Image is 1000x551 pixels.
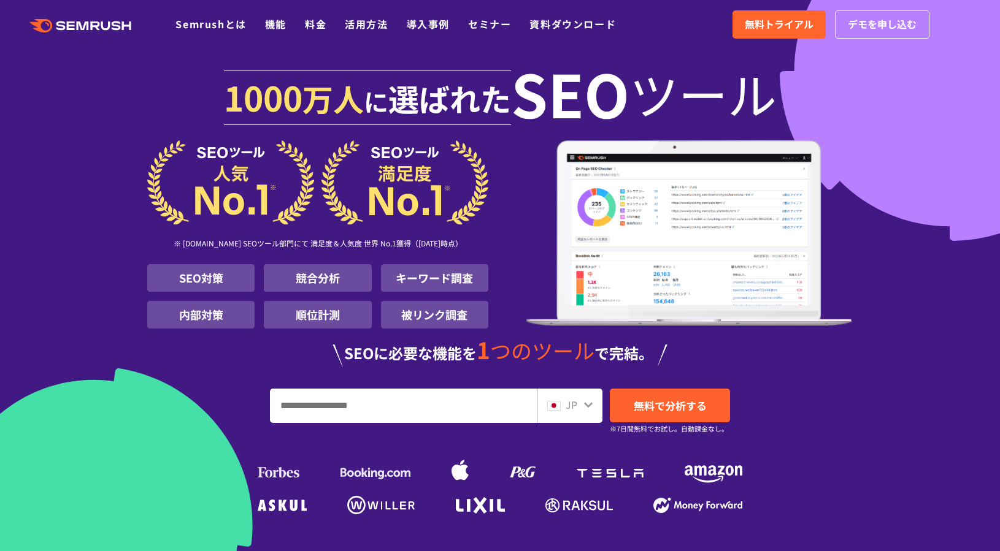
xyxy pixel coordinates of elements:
[745,17,813,32] span: 無料トライアル
[610,389,730,422] a: 無料で分析する
[477,333,490,366] span: 1
[529,17,616,31] a: 資料ダウンロード
[381,301,488,329] li: 被リンク調査
[490,335,594,365] span: つのツール
[175,17,246,31] a: Semrushとは
[733,10,826,39] a: 無料トライアル
[566,397,577,412] span: JP
[407,17,450,31] a: 導入事例
[381,264,488,292] li: キーワード調査
[511,69,629,118] span: SEO
[305,17,326,31] a: 料金
[634,398,707,413] span: 無料で分析する
[835,10,929,39] a: デモを申し込む
[147,301,255,329] li: 内部対策
[388,76,511,120] span: 選ばれた
[610,423,728,435] small: ※7日間無料でお試し。自動課金なし。
[224,72,302,121] span: 1000
[147,225,488,264] div: ※ [DOMAIN_NAME] SEOツール部門にて 満足度＆人気度 世界 No.1獲得（[DATE]時点）
[265,17,287,31] a: 機能
[264,301,371,329] li: 順位計測
[468,17,511,31] a: セミナー
[147,264,255,292] li: SEO対策
[629,69,777,118] span: ツール
[302,76,364,120] span: 万人
[264,264,371,292] li: 競合分析
[364,83,388,119] span: に
[271,389,536,422] input: URL、キーワードを入力してください
[594,342,653,363] span: で完結。
[848,17,917,32] span: デモを申し込む
[345,17,388,31] a: 活用方法
[147,338,853,367] div: SEOに必要な機能を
